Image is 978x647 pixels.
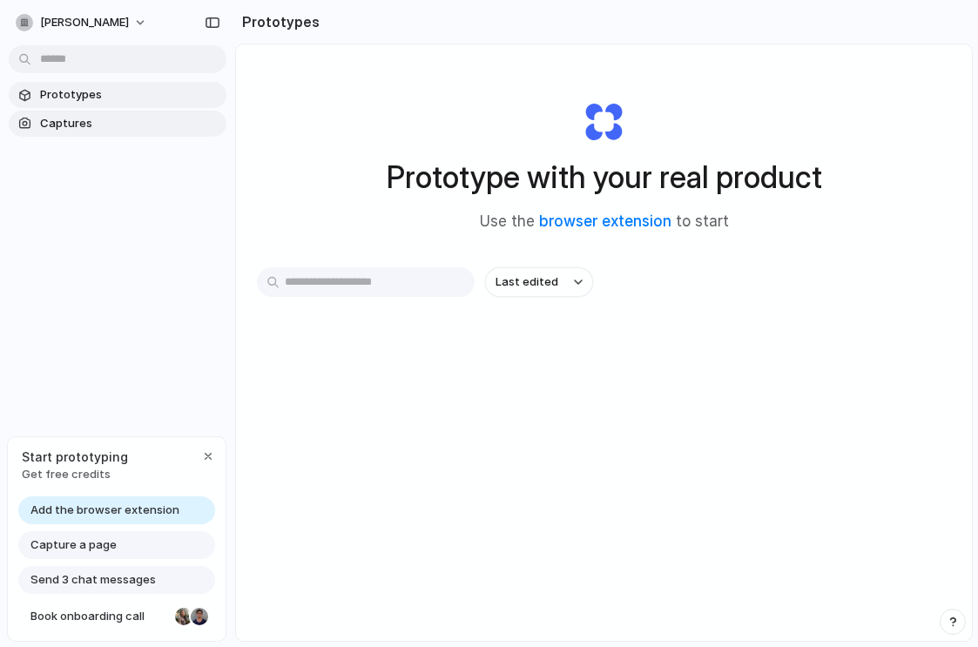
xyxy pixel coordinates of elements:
div: Christian Iacullo [189,606,210,627]
span: Send 3 chat messages [30,571,156,589]
span: Captures [40,115,219,132]
span: Book onboarding call [30,608,168,625]
span: Capture a page [30,536,117,554]
div: Nicole Kubica [173,606,194,627]
span: Add the browser extension [30,502,179,519]
h2: Prototypes [235,11,320,32]
a: Prototypes [9,82,226,108]
a: Captures [9,111,226,137]
span: Use the to start [480,211,729,233]
span: [PERSON_NAME] [40,14,129,31]
span: Start prototyping [22,448,128,466]
span: Get free credits [22,466,128,483]
h1: Prototype with your real product [387,154,822,200]
span: Last edited [496,273,558,291]
a: browser extension [539,212,671,230]
button: Last edited [485,267,593,297]
a: Book onboarding call [18,603,215,630]
span: Prototypes [40,86,219,104]
button: [PERSON_NAME] [9,9,156,37]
